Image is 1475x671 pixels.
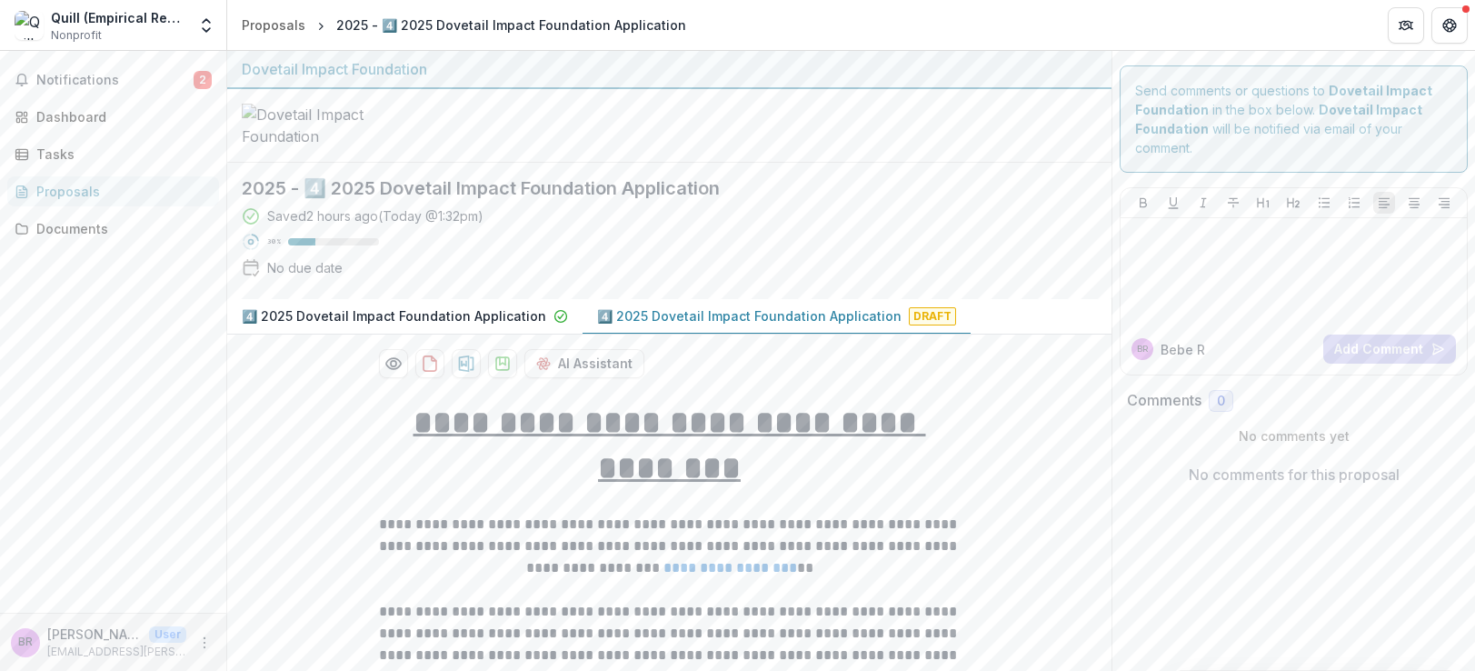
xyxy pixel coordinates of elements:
[51,8,186,27] div: Quill (Empirical Resolutions, Inc).
[1189,464,1400,486] p: No comments for this proposal
[234,12,693,38] nav: breadcrumb
[7,214,219,244] a: Documents
[1217,394,1225,409] span: 0
[909,307,956,325] span: Draft
[267,258,343,277] div: No due date
[149,626,186,643] p: User
[194,632,215,654] button: More
[379,349,408,378] button: Preview 0f6f55e3-9957-42f0-90f0-b2e1b9237d6a-1.pdf
[242,58,1097,80] div: Dovetail Impact Foundation
[524,349,644,378] button: AI Assistant
[1252,192,1274,214] button: Heading 1
[1431,7,1468,44] button: Get Help
[47,625,142,644] p: [PERSON_NAME]
[1161,340,1205,359] p: Bebe R
[1343,192,1365,214] button: Ordered List
[36,145,204,164] div: Tasks
[1222,192,1244,214] button: Strike
[7,176,219,206] a: Proposals
[242,177,1068,199] h2: 2025 - 4️⃣ 2025 Dovetail Impact Foundation Application
[18,636,33,648] div: Bebe Ryan
[51,27,102,44] span: Nonprofit
[1162,192,1184,214] button: Underline
[36,73,194,88] span: Notifications
[194,7,219,44] button: Open entity switcher
[15,11,44,40] img: Quill (Empirical Resolutions, Inc).
[1127,392,1201,409] h2: Comments
[597,306,902,325] p: 4️⃣ 2025 Dovetail Impact Foundation Application
[36,107,204,126] div: Dashboard
[488,349,517,378] button: download-proposal
[1388,7,1424,44] button: Partners
[1192,192,1214,214] button: Italicize
[336,15,686,35] div: 2025 - 4️⃣ 2025 Dovetail Impact Foundation Application
[242,306,546,325] p: 4️⃣ 2025 Dovetail Impact Foundation Application
[7,139,219,169] a: Tasks
[415,349,444,378] button: download-proposal
[1137,345,1148,354] div: Bebe Ryan
[47,644,186,660] p: [EMAIL_ADDRESS][PERSON_NAME][DOMAIN_NAME]
[1433,192,1455,214] button: Align Right
[452,349,481,378] button: download-proposal
[242,104,424,147] img: Dovetail Impact Foundation
[267,206,483,225] div: Saved 2 hours ago ( Today @ 1:32pm )
[242,15,305,35] div: Proposals
[1373,192,1395,214] button: Align Left
[1127,426,1460,446] p: No comments yet
[267,235,281,248] p: 30 %
[7,102,219,132] a: Dashboard
[234,12,313,38] a: Proposals
[1120,65,1468,173] div: Send comments or questions to in the box below. will be notified via email of your comment.
[36,219,204,238] div: Documents
[1323,335,1456,364] button: Add Comment
[1313,192,1335,214] button: Bullet List
[1403,192,1425,214] button: Align Center
[36,182,204,201] div: Proposals
[194,71,212,89] span: 2
[1132,192,1154,214] button: Bold
[1282,192,1304,214] button: Heading 2
[7,65,219,95] button: Notifications2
